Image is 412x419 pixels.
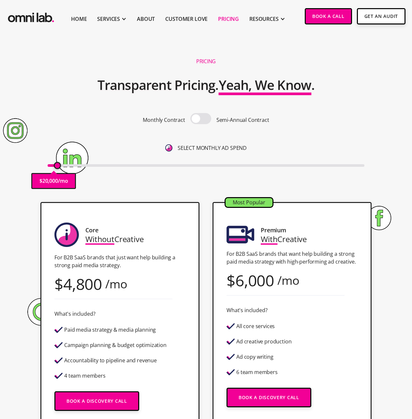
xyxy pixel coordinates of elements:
[357,8,405,24] a: Get An Audit
[249,15,279,23] div: RESOURCES
[235,276,274,285] div: 6,000
[85,234,114,244] span: Without
[165,144,172,152] img: 6410812402e99d19b372aa32_omni-nav-info.svg
[63,280,102,288] div: 4,800
[64,358,157,363] div: Accountability to pipeline and revenue
[261,226,286,235] div: Premium
[236,339,291,344] div: Ad creative production
[85,226,98,235] div: Core
[219,76,312,94] span: Yeah, We Know
[137,15,155,23] a: About
[165,15,208,23] a: Customer Love
[261,234,277,244] span: With
[54,280,63,288] div: $
[7,8,55,24] a: home
[42,177,58,185] p: 20,000
[216,116,269,124] p: Semi-Annual Contract
[227,276,235,285] div: $
[105,280,127,288] div: /mo
[64,373,106,379] div: 4 team members
[236,324,275,329] div: All core services
[226,198,272,207] div: Most Popular
[227,306,267,315] div: What's included?
[64,342,167,348] div: Campaign planning & budget optimization
[227,388,311,407] a: Book a Discovery Call
[54,253,185,269] p: For B2B SaaS brands that just want help building a strong paid media strategy.
[143,116,185,124] p: Monthly Contract
[196,58,216,65] h1: Pricing
[71,15,87,23] a: Home
[261,235,307,243] div: Creative
[54,310,95,318] div: What's included?
[277,276,300,285] div: /mo
[85,235,144,243] div: Creative
[305,8,352,24] a: Book a Call
[97,15,120,23] div: SERVICES
[39,177,42,185] p: $
[236,354,273,360] div: Ad copy writing
[178,144,247,152] p: SELECT MONTHLY AD SPEND
[236,369,278,375] div: 6 team members
[97,73,315,97] h2: Transparent Pricing. .
[295,343,412,419] iframe: Chat Widget
[54,391,139,411] a: Book a Discovery Call
[218,15,239,23] a: Pricing
[7,8,55,24] img: Omni Lab: B2B SaaS Demand Generation Agency
[58,177,68,185] p: /mo
[64,327,156,333] div: Paid media strategy & media planning
[227,250,358,266] p: For B2B SaaS brands that want help building a strong paid media strategy with high-performing ad ...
